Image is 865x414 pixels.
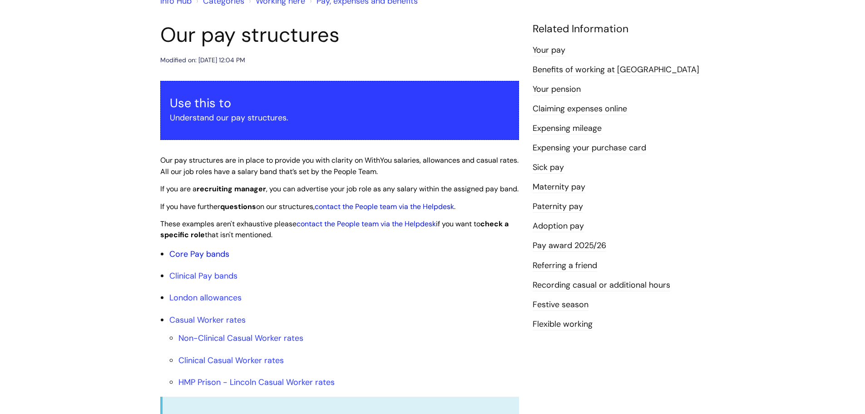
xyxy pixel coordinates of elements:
[533,240,606,252] a: Pay award 2025/26
[533,260,597,272] a: Referring a friend
[169,249,229,259] a: Core Pay bands
[533,220,584,232] a: Adoption pay
[169,292,242,303] a: London allowances
[170,96,509,110] h3: Use this to
[533,279,670,291] a: Recording casual or additional hours
[169,314,246,325] a: Casual Worker rates
[533,319,593,330] a: Flexible working
[533,103,627,115] a: Claiming expenses online
[160,202,455,211] span: If you have further on our structures, .
[178,333,303,344] a: Non-Clinical Casual Worker rates
[160,184,519,194] span: If you are a , you can advertise your job role as any salary within the assigned pay band.
[178,377,335,388] a: HMP Prison - Lincoln Casual Worker rates
[170,110,509,125] p: Understand our pay structures.
[178,355,284,366] a: Clinical Casual Worker rates
[533,123,602,135] a: Expensing mileage
[533,64,699,76] a: Benefits of working at [GEOGRAPHIC_DATA]
[197,184,266,194] strong: recruiting manager
[533,45,565,56] a: Your pay
[533,84,581,95] a: Your pension
[169,270,237,281] a: Clinical Pay bands
[297,219,436,229] a: contact the People team via the Helpdesk
[315,202,454,211] a: contact the People team via the Helpdesk
[533,142,646,154] a: Expensing your purchase card
[220,202,256,211] strong: questions
[533,162,564,174] a: Sick pay
[533,181,585,193] a: Maternity pay
[160,155,519,176] span: Our pay structures are in place to provide you with clarity on WithYou salaries, allowances and c...
[160,23,519,47] h1: Our pay structures
[533,201,583,213] a: Paternity pay
[160,55,245,66] div: Modified on: [DATE] 12:04 PM
[533,23,705,35] h4: Related Information
[533,299,588,311] a: Festive season
[160,219,509,240] span: These examples aren't exhaustive please if you want to that isn't mentioned.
